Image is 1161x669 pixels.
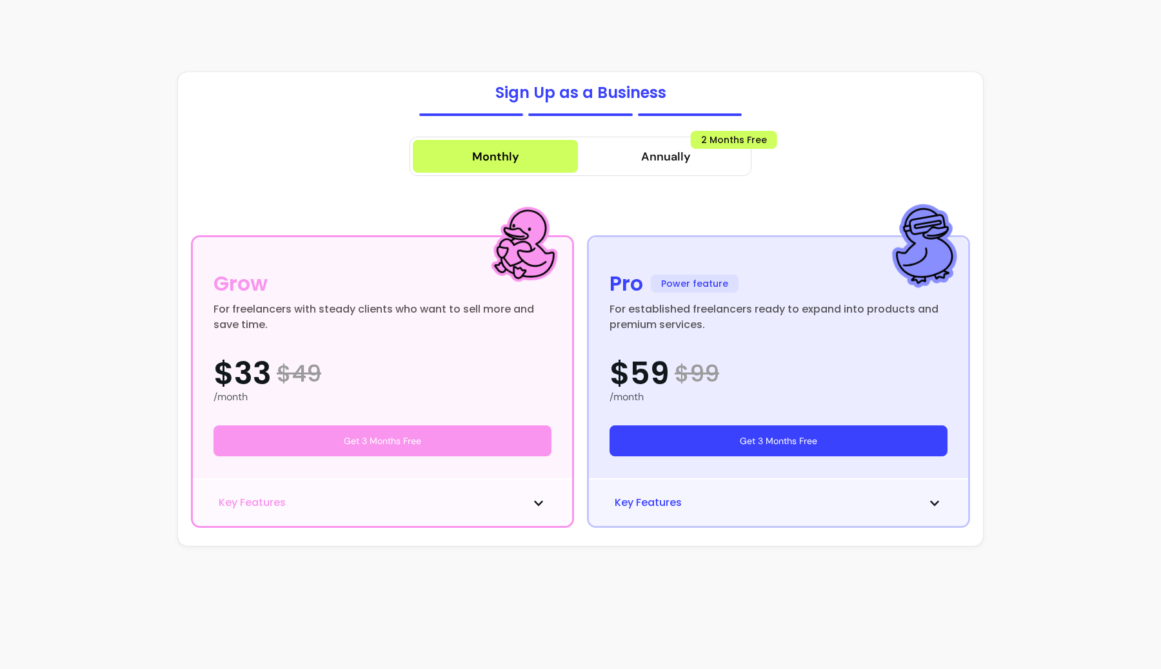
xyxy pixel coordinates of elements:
div: /month [213,389,551,405]
span: $ 99 [675,361,719,387]
div: For freelancers with steady clients who want to sell more and save time. [213,302,551,333]
button: Get 3 Months Free [213,425,551,456]
span: $59 [610,358,670,389]
span: Power feature [651,275,739,293]
span: $ 49 [277,361,321,387]
div: Monthly [472,148,519,166]
button: Key Features [615,495,942,510]
div: Grow [213,268,268,299]
button: Key Features [219,495,546,510]
span: Annually [641,148,691,166]
div: /month [610,389,948,405]
h1: Sign Up as a Business [495,82,666,103]
div: Pro [610,268,643,299]
span: 2 Months Free [691,131,777,149]
div: For established freelancers ready to expand into products and premium services. [610,302,948,333]
span: Key Features [615,495,682,510]
span: Key Features [219,495,286,510]
span: $33 [213,358,272,389]
button: Get 3 Months Free [610,425,948,456]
